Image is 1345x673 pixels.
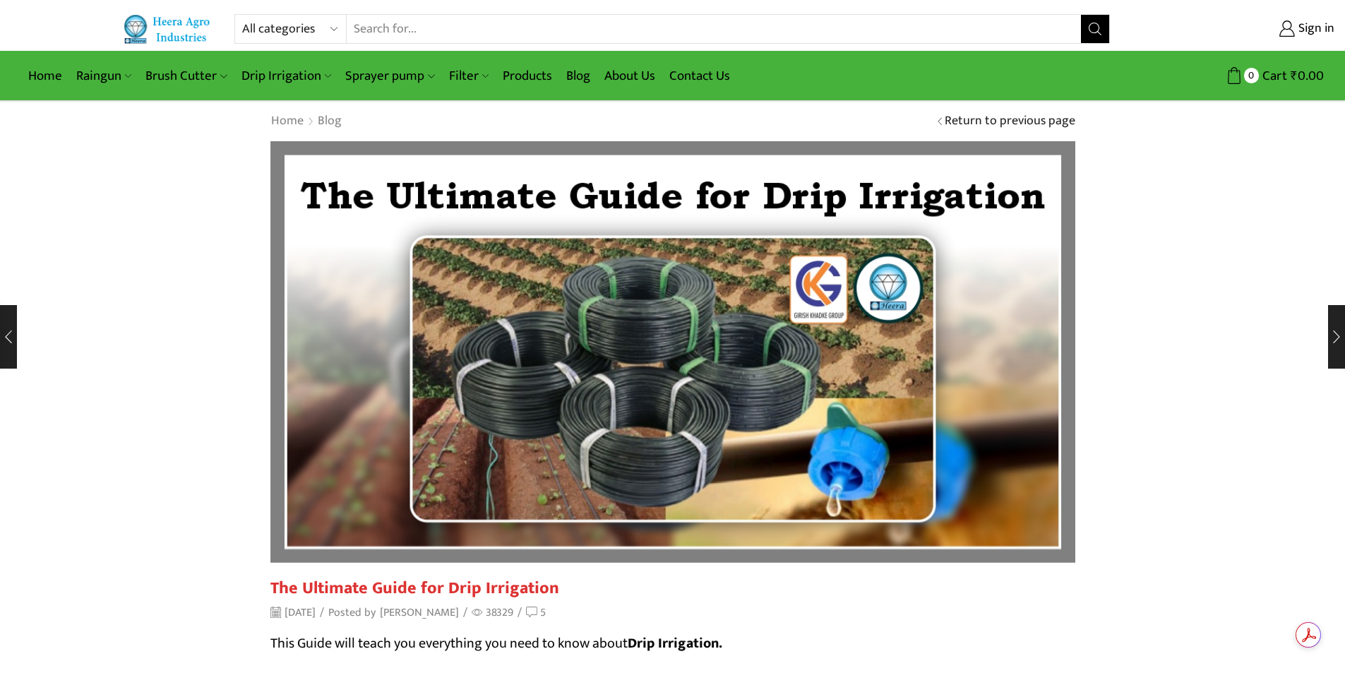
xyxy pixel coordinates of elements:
img: ulimate guide for drip irrigation [270,141,1075,563]
a: About Us [597,59,662,93]
a: Home [21,59,69,93]
span: 5 [540,603,546,621]
a: Filter [442,59,496,93]
a: Brush Cutter [138,59,234,93]
a: Raingun [69,59,138,93]
a: Contact Us [662,59,737,93]
time: [DATE] [270,604,316,621]
h2: The Ultimate Guide for Drip Irrigation [270,578,1075,599]
span: 38329 [472,604,513,621]
a: Products [496,59,559,93]
span: / [320,604,324,621]
a: Blog [317,112,342,131]
div: Posted by [270,604,546,621]
span: Sign in [1295,20,1334,38]
a: Home [270,112,304,131]
input: Search for... [347,15,1082,43]
a: Sprayer pump [338,59,441,93]
a: Drip Irrigation [234,59,338,93]
a: Return to previous page [945,112,1075,131]
span: ₹ [1291,65,1298,87]
p: This Guide will teach you everything you need to know about [270,632,1075,655]
bdi: 0.00 [1291,65,1324,87]
a: 5 [526,604,546,621]
span: / [463,604,467,621]
span: / [518,604,522,621]
a: Blog [559,59,597,93]
a: [PERSON_NAME] [380,604,459,621]
span: 0 [1244,68,1259,83]
strong: Drip Irrigation. [628,631,722,655]
a: 0 Cart ₹0.00 [1124,63,1324,89]
span: Cart [1259,66,1287,85]
a: Sign in [1131,16,1334,42]
button: Search button [1081,15,1109,43]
